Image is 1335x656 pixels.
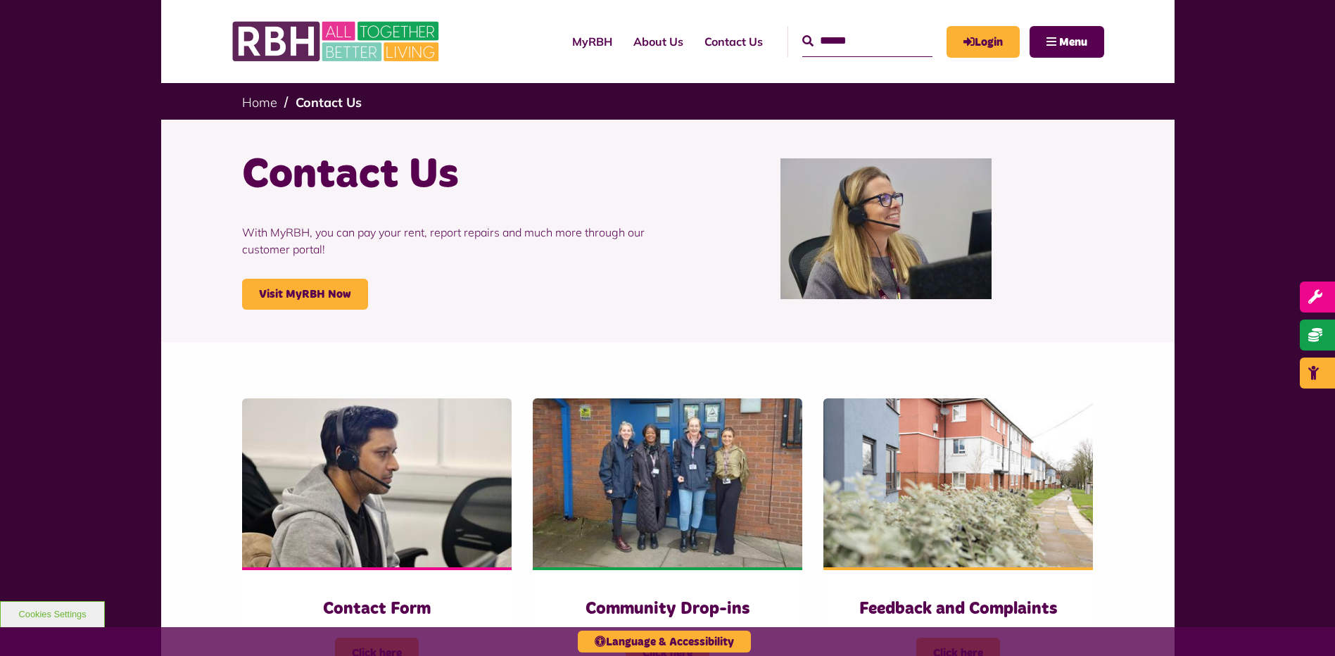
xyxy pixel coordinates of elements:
h3: Feedback and Complaints [852,598,1065,620]
a: About Us [623,23,694,61]
img: RBH [232,14,443,69]
h3: Community Drop-ins [561,598,774,620]
h1: Contact Us [242,148,657,203]
button: Language & Accessibility [578,631,751,652]
img: Heywood Drop In 2024 [533,398,802,567]
p: With MyRBH, you can pay your rent, report repairs and much more through our customer portal! [242,203,657,279]
h3: Contact Form [270,598,483,620]
a: Contact Us [694,23,773,61]
a: Visit MyRBH Now [242,279,368,310]
button: Navigation [1030,26,1104,58]
iframe: Netcall Web Assistant for live chat [1272,593,1335,656]
a: MyRBH [562,23,623,61]
span: Menu [1059,37,1087,48]
a: Home [242,94,277,111]
a: Contact Us [296,94,362,111]
img: SAZMEDIA RBH 22FEB24 97 [823,398,1093,567]
a: MyRBH [947,26,1020,58]
img: Contact Centre February 2024 (1) [780,158,992,299]
img: Contact Centre February 2024 (4) [242,398,512,567]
